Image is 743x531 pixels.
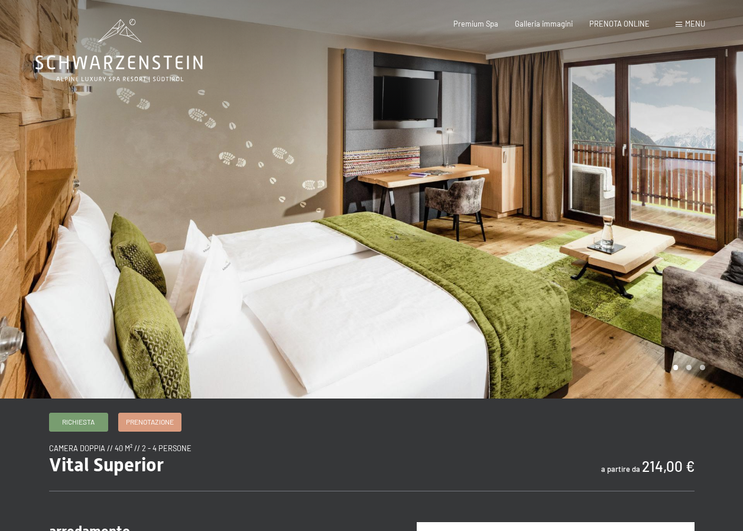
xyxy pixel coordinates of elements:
[49,454,164,476] span: Vital Superior
[589,19,650,28] a: PRENOTA ONLINE
[49,443,192,453] span: camera doppia // 40 m² // 2 - 4 persone
[642,458,695,475] b: 214,00 €
[685,19,705,28] span: Menu
[119,413,181,431] a: Prenotazione
[601,464,640,474] span: a partire da
[126,417,174,427] span: Prenotazione
[62,417,95,427] span: Richiesta
[515,19,573,28] a: Galleria immagini
[453,19,498,28] a: Premium Spa
[50,413,108,431] a: Richiesta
